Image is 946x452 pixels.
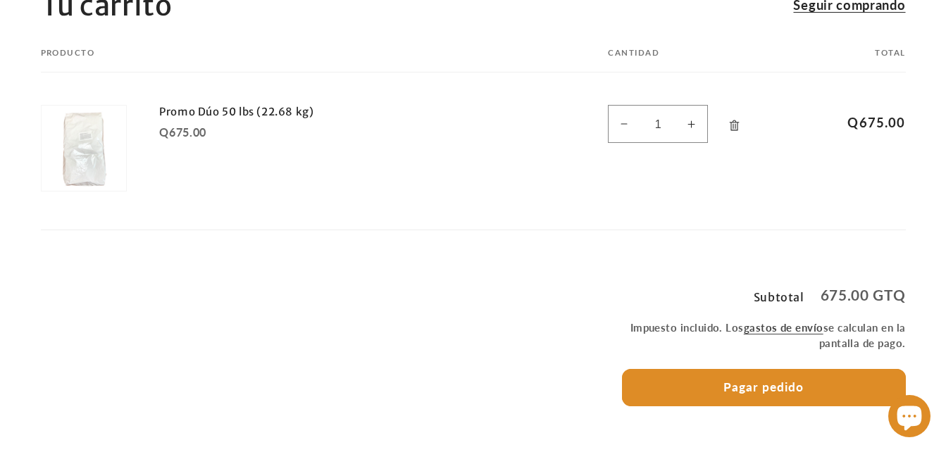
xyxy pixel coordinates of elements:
[41,48,560,73] th: Producto
[754,291,804,303] h3: Subtotal
[622,369,906,407] button: Pagar pedido
[826,113,905,132] span: Q675.00
[794,48,905,73] th: Total
[744,321,823,334] a: gastos de envío
[159,124,402,140] div: Q675.00
[640,105,676,143] input: Cantidad para Promo Dúo 50 lbs (22.68 kg)
[159,105,402,119] a: Promo Dúo 50 lbs (22.68 kg)
[622,320,906,351] small: Impuesto incluido. Los se calculan en la pantalla de pago.
[721,109,749,142] a: Eliminar Promo Dúo 50 lbs (22.68 kg)
[559,48,794,73] th: Cantidad
[884,395,935,441] inbox-online-store-chat: Chat de la tienda online Shopify
[821,288,906,303] p: 675.00 GTQ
